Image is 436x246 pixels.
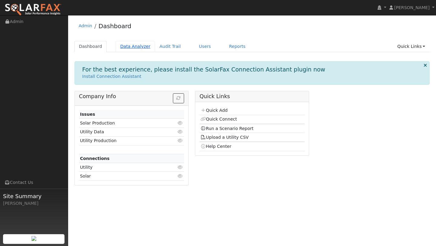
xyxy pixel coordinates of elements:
img: SolarFax [5,3,61,16]
td: Solar Production [79,119,167,128]
td: Utility [79,163,167,172]
a: Run a Scenario Report [200,126,253,131]
strong: Connections [80,156,110,161]
i: Click to view [178,121,183,125]
i: Click to view [178,174,183,178]
a: Dashboard [74,41,107,52]
i: Click to view [178,138,183,143]
a: Dashboard [98,22,131,30]
a: Install Connection Assistant [82,74,141,79]
h5: Quick Links [200,93,305,100]
td: Utility Production [79,136,167,145]
a: Data Analyzer [116,41,155,52]
a: Reports [225,41,250,52]
a: Audit Trail [155,41,185,52]
a: Admin [79,23,92,28]
a: Upload a Utility CSV [200,135,249,140]
span: [PERSON_NAME] [394,5,430,10]
a: Users [194,41,216,52]
td: Solar [79,172,167,181]
a: Quick Add [200,108,227,113]
i: Click to view [178,130,183,134]
strong: Issues [80,112,95,117]
h1: For the best experience, please install the SolarFax Connection Assistant plugin now [82,66,325,73]
a: Quick Links [393,41,430,52]
a: Quick Connect [200,117,237,121]
h5: Company Info [79,93,184,100]
span: Site Summary [3,192,65,200]
img: retrieve [31,236,36,241]
td: Utility Data [79,128,167,136]
a: Help Center [200,144,231,149]
i: Click to view [178,165,183,169]
div: [PERSON_NAME] [3,200,65,207]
